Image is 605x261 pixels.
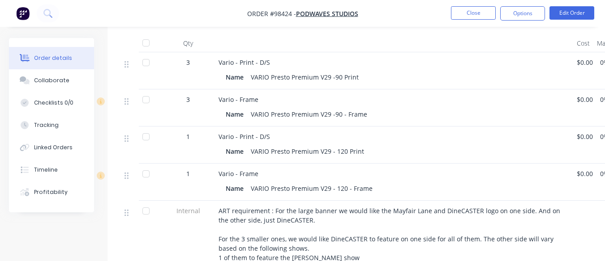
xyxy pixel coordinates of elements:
span: $0.00 [577,58,593,67]
span: $0.00 [577,132,593,141]
div: VARIO Presto Premium V29 - 120 Print [247,145,368,158]
div: Tracking [34,121,59,129]
button: Order details [9,47,94,69]
button: Tracking [9,114,94,136]
button: Timeline [9,159,94,181]
div: VARIO Presto Premium V29 -90 - Frame [247,108,371,121]
div: Name [226,182,247,195]
button: Checklists 0/0 [9,92,94,114]
button: Linked Orders [9,136,94,159]
div: Name [226,108,247,121]
button: Edit Order [549,6,594,20]
div: Name [226,71,247,84]
button: Options [500,6,545,21]
span: Internal [165,206,211,215]
button: Profitability [9,181,94,203]
div: Profitability [34,188,68,196]
span: Vario - Print - D/S [219,58,270,67]
div: Linked Orders [34,143,73,152]
span: $0.00 [577,169,593,178]
span: $0.00 [577,95,593,104]
span: Vario - Print - D/S [219,132,270,141]
div: Order details [34,54,72,62]
div: Name [226,145,247,158]
div: Collaborate [34,76,69,84]
button: Collaborate [9,69,94,92]
div: Timeline [34,166,58,174]
span: 1 [186,169,190,178]
span: Vario - Frame [219,95,258,104]
span: Order #98424 - [247,9,296,18]
span: 1 [186,132,190,141]
button: Close [451,6,496,20]
div: Cost [573,34,593,52]
img: Factory [16,7,30,20]
div: Qty [161,34,215,52]
a: PODWAVES STUDIOS [296,9,358,18]
span: 3 [186,58,190,67]
div: Checklists 0/0 [34,99,73,107]
div: VARIO Presto Premium V29 -90 Print [247,71,362,84]
span: 3 [186,95,190,104]
div: VARIO Presto Premium V29 - 120 - Frame [247,182,376,195]
span: Vario - Frame [219,169,258,178]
